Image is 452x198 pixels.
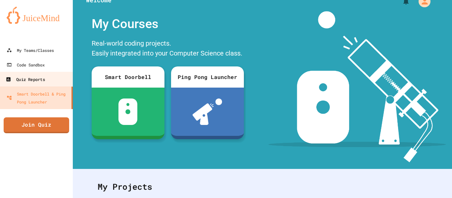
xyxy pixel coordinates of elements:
[193,99,222,125] img: ppl-with-ball.png
[88,37,247,61] div: Real-world coding projects. Easily integrated into your Computer Science class.
[7,7,66,24] img: logo-orange.svg
[88,11,247,37] div: My Courses
[7,61,45,69] div: Code Sandbox
[171,66,244,88] div: Ping Pong Launcher
[92,66,164,88] div: Smart Doorbell
[6,75,45,84] div: Quiz Reports
[268,11,446,162] img: banner-image-my-projects.png
[7,46,54,54] div: My Teams/Classes
[7,90,69,106] div: Smart Doorbell & Ping Pong Launcher
[118,99,137,125] img: sdb-white.svg
[4,117,69,133] a: Join Quiz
